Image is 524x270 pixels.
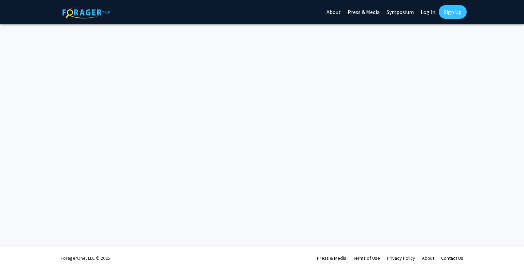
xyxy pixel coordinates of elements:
[441,255,463,261] a: Contact Us
[62,6,110,18] img: ForagerOne Logo
[422,255,434,261] a: About
[353,255,380,261] a: Terms of Use
[387,255,415,261] a: Privacy Policy
[317,255,346,261] a: Press & Media
[61,246,110,270] div: ForagerOne, LLC © 2025
[439,5,467,19] a: Sign Up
